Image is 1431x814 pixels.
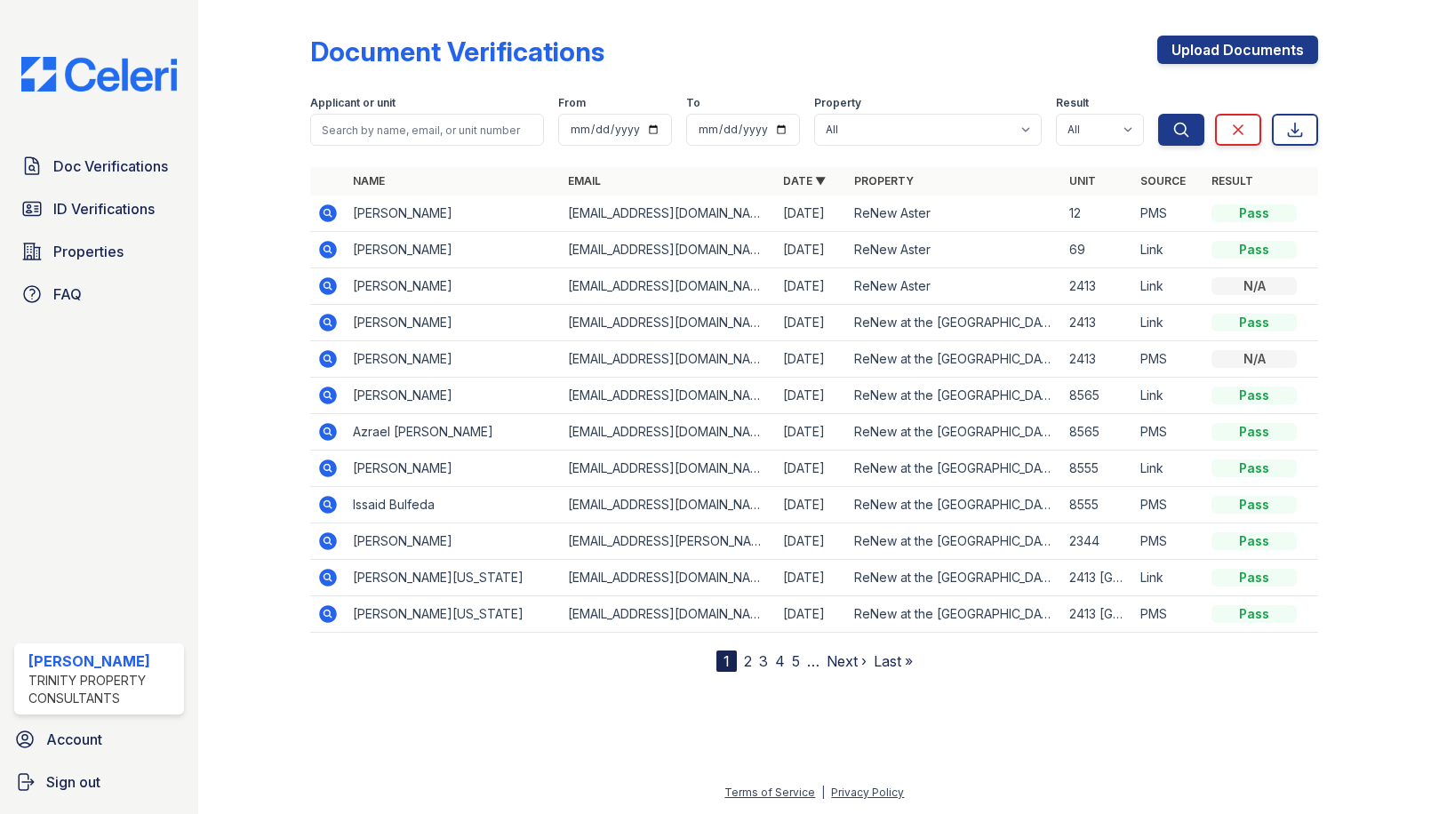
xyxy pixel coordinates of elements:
label: Applicant or unit [310,96,396,110]
td: [EMAIL_ADDRESS][PERSON_NAME][DOMAIN_NAME] [561,523,776,560]
td: PMS [1133,196,1204,232]
td: [PERSON_NAME] [346,523,561,560]
td: [PERSON_NAME] [346,232,561,268]
div: Pass [1211,423,1297,441]
span: … [807,650,819,672]
td: Link [1133,305,1204,341]
td: [DATE] [776,523,847,560]
img: CE_Logo_Blue-a8612792a0a2168367f1c8372b55b34899dd931a85d93a1a3d3e32e68fde9ad4.png [7,57,191,92]
a: FAQ [14,276,184,312]
td: 2413 [GEOGRAPHIC_DATA] [1062,596,1133,633]
td: 8555 [1062,451,1133,487]
a: Date ▼ [783,174,826,188]
td: ReNew at the [GEOGRAPHIC_DATA] [847,341,1062,378]
button: Sign out [7,764,191,800]
a: Upload Documents [1157,36,1318,64]
div: Pass [1211,204,1297,222]
td: 2344 [1062,523,1133,560]
td: PMS [1133,596,1204,633]
td: 2413 [GEOGRAPHIC_DATA] [1062,560,1133,596]
div: Pass [1211,496,1297,514]
td: ReNew at the [GEOGRAPHIC_DATA] [847,451,1062,487]
td: [DATE] [776,487,847,523]
label: From [558,96,586,110]
a: Result [1211,174,1253,188]
div: Document Verifications [310,36,604,68]
td: ReNew Aster [847,232,1062,268]
td: 12 [1062,196,1133,232]
td: [PERSON_NAME][US_STATE] [346,560,561,596]
a: Privacy Policy [831,786,904,799]
td: 8565 [1062,378,1133,414]
td: [EMAIL_ADDRESS][DOMAIN_NAME] [561,232,776,268]
a: 4 [775,652,785,670]
div: Pass [1211,459,1297,477]
div: Trinity Property Consultants [28,672,177,707]
a: Next › [827,652,867,670]
a: Unit [1069,174,1096,188]
td: ReNew at the [GEOGRAPHIC_DATA] [847,487,1062,523]
td: ReNew Aster [847,196,1062,232]
div: Pass [1211,532,1297,550]
td: [EMAIL_ADDRESS][DOMAIN_NAME] [561,268,776,305]
span: Sign out [46,771,100,793]
td: [DATE] [776,414,847,451]
td: Azrael [PERSON_NAME] [346,414,561,451]
td: 2413 [1062,341,1133,378]
td: 2413 [1062,305,1133,341]
td: [EMAIL_ADDRESS][DOMAIN_NAME] [561,196,776,232]
td: [PERSON_NAME][US_STATE] [346,596,561,633]
td: PMS [1133,523,1204,560]
td: [DATE] [776,232,847,268]
td: [EMAIL_ADDRESS][DOMAIN_NAME] [561,414,776,451]
a: ID Verifications [14,191,184,227]
label: To [686,96,700,110]
a: Doc Verifications [14,148,184,184]
td: Link [1133,451,1204,487]
a: Account [7,722,191,757]
td: Issaid Bulfeda [346,487,561,523]
a: 3 [759,652,768,670]
td: ReNew Aster [847,268,1062,305]
div: N/A [1211,350,1297,368]
a: Properties [14,234,184,269]
td: Link [1133,378,1204,414]
td: ReNew at the [GEOGRAPHIC_DATA] [847,596,1062,633]
td: [DATE] [776,305,847,341]
td: ReNew at the [GEOGRAPHIC_DATA] [847,560,1062,596]
div: Pass [1211,569,1297,587]
td: PMS [1133,341,1204,378]
a: Email [568,174,601,188]
td: [EMAIL_ADDRESS][DOMAIN_NAME] [561,560,776,596]
td: Link [1133,560,1204,596]
td: [EMAIL_ADDRESS][DOMAIN_NAME] [561,305,776,341]
div: | [821,786,825,799]
td: 69 [1062,232,1133,268]
td: [PERSON_NAME] [346,305,561,341]
td: [EMAIL_ADDRESS][DOMAIN_NAME] [561,451,776,487]
td: PMS [1133,414,1204,451]
input: Search by name, email, or unit number [310,114,544,146]
div: Pass [1211,241,1297,259]
td: [DATE] [776,196,847,232]
label: Result [1056,96,1089,110]
span: ID Verifications [53,198,155,219]
td: ReNew at the [GEOGRAPHIC_DATA] [847,305,1062,341]
div: Pass [1211,387,1297,404]
td: [DATE] [776,268,847,305]
span: Doc Verifications [53,156,168,177]
span: Properties [53,241,124,262]
td: ReNew at the [GEOGRAPHIC_DATA] [847,414,1062,451]
a: 2 [744,652,752,670]
a: Terms of Service [724,786,815,799]
td: PMS [1133,487,1204,523]
td: [EMAIL_ADDRESS][DOMAIN_NAME] [561,341,776,378]
label: Property [814,96,861,110]
div: [PERSON_NAME] [28,650,177,672]
div: Pass [1211,314,1297,331]
td: [PERSON_NAME] [346,378,561,414]
td: [DATE] [776,596,847,633]
span: Account [46,729,102,750]
div: 1 [716,650,737,672]
td: 8565 [1062,414,1133,451]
